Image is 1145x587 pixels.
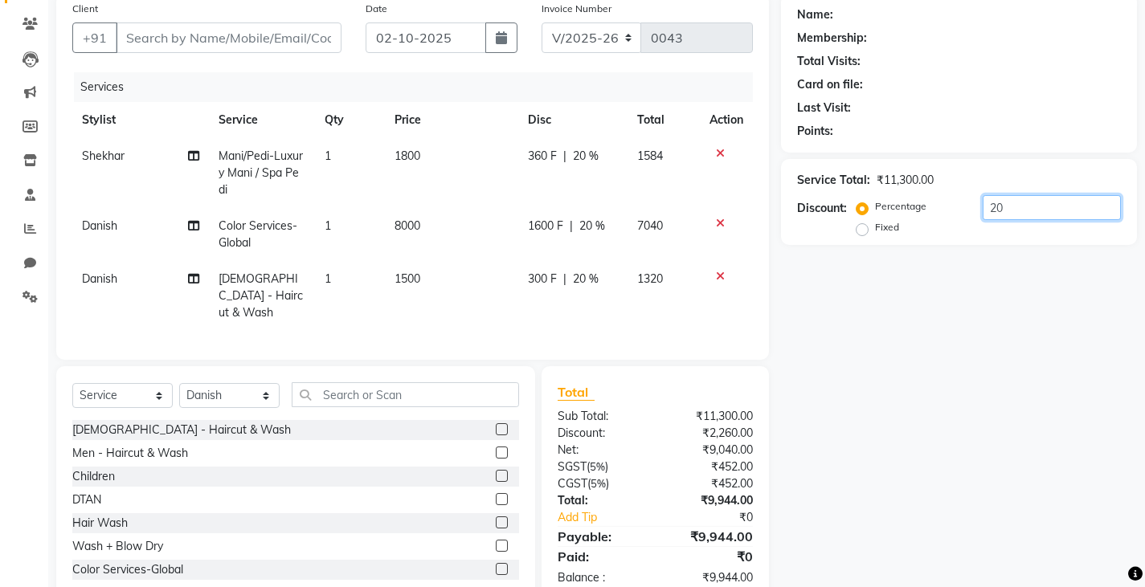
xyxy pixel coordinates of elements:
button: +91 [72,22,117,53]
span: Danish [82,218,117,233]
div: Total: [546,492,655,509]
th: Qty [315,102,385,138]
div: Card on file: [797,76,863,93]
div: Color Services-Global [72,561,183,578]
div: Membership: [797,30,867,47]
div: Points: [797,123,833,140]
span: 1800 [395,149,420,163]
div: Net: [546,442,655,459]
div: ( ) [546,475,655,492]
span: 5% [590,460,605,473]
span: 1 [325,149,331,163]
div: ₹452.00 [655,459,764,475]
span: | [563,148,566,165]
div: ₹9,944.00 [655,569,764,586]
div: Hair Wash [72,515,128,532]
div: Last Visit: [797,100,851,116]
div: Men - Haircut & Wash [72,445,188,462]
input: Search by Name/Mobile/Email/Code [116,22,341,53]
div: ₹0 [673,509,765,526]
div: Payable: [546,527,655,546]
div: Name: [797,6,833,23]
span: 1320 [637,271,663,286]
div: ₹452.00 [655,475,764,492]
span: 20 % [573,271,599,287]
div: Sub Total: [546,408,655,425]
span: Danish [82,271,117,286]
span: Total [558,384,595,401]
div: ₹0 [655,547,764,566]
span: Color Services-Global [219,218,297,250]
div: Children [72,468,115,485]
div: ₹11,300.00 [655,408,764,425]
div: Balance : [546,569,655,586]
span: 360 F [528,148,557,165]
div: DTAN [72,491,101,508]
span: 7040 [637,218,663,233]
th: Disc [518,102,628,138]
input: Search or Scan [292,382,519,407]
div: ₹11,300.00 [877,172,934,189]
div: Discount: [546,425,655,442]
span: | [563,271,566,287]
div: Discount: [797,200,847,217]
span: 20 % [573,148,599,165]
th: Total [628,102,700,138]
label: Percentage [875,199,926,214]
div: ₹9,944.00 [655,527,764,546]
span: 1600 F [528,218,563,234]
span: | [570,218,573,234]
span: 1584 [637,149,663,163]
span: 20 % [579,218,605,234]
th: Price [385,102,518,138]
a: Add Tip [546,509,673,526]
span: 5% [591,477,606,490]
span: 1 [325,271,331,286]
label: Date [366,2,387,16]
span: 8000 [395,218,420,233]
th: Stylist [72,102,209,138]
div: Paid: [546,547,655,566]
span: 1500 [395,271,420,286]
span: 1 [325,218,331,233]
div: Total Visits: [797,53,861,70]
th: Action [700,102,753,138]
span: [DEMOGRAPHIC_DATA] - Haircut & Wash [219,271,303,320]
div: Wash + Blow Dry [72,538,163,555]
span: SGST [558,459,587,474]
div: ₹2,260.00 [655,425,764,442]
span: CGST [558,476,587,491]
div: Service Total: [797,172,870,189]
div: [DEMOGRAPHIC_DATA] - Haircut & Wash [72,422,291,438]
span: Mani/Pedi-Luxury Mani / Spa Pedi [219,149,303,197]
label: Client [72,2,98,16]
div: Services [74,72,765,102]
div: ( ) [546,459,655,475]
div: ₹9,040.00 [655,442,764,459]
label: Fixed [875,220,899,234]
span: Shekhar [82,149,125,163]
div: ₹9,944.00 [655,492,764,509]
th: Service [209,102,314,138]
span: 300 F [528,271,557,287]
label: Invoice Number [542,2,611,16]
